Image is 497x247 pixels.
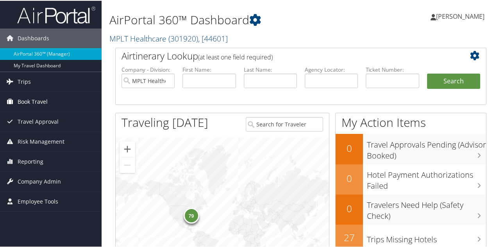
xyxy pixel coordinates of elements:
[367,135,486,160] h3: Travel Approvals Pending (Advisor Booked)
[336,164,486,194] a: 0Hotel Payment Authorizations Failed
[109,11,365,27] h1: AirPortal 360™ Dashboard
[18,191,58,211] span: Employee Tools
[246,116,323,131] input: Search for Traveler
[122,65,175,73] label: Company - Division:
[336,114,486,130] h1: My Action Items
[18,131,64,151] span: Risk Management
[336,230,363,243] h2: 27
[336,194,486,224] a: 0Travelers Need Help (Safety Check)
[336,133,486,163] a: 0Travel Approvals Pending (Advisor Booked)
[18,151,43,171] span: Reporting
[431,4,492,27] a: [PERSON_NAME]
[427,73,480,88] button: Search
[367,165,486,191] h3: Hotel Payment Authorizations Failed
[18,171,61,191] span: Company Admin
[120,157,135,172] button: Zoom out
[198,32,228,43] span: , [ 44601 ]
[198,52,273,61] span: (at least one field required)
[17,5,95,23] img: airportal-logo.png
[336,201,363,215] h2: 0
[122,114,208,130] h1: Traveling [DATE]
[366,65,419,73] label: Ticket Number:
[120,141,135,156] button: Zoom in
[122,49,449,62] h2: Airtinerary Lookup
[436,11,484,20] span: [PERSON_NAME]
[182,65,236,73] label: First Name:
[18,91,48,111] span: Book Travel
[367,229,486,244] h3: Trips Missing Hotels
[168,32,198,43] span: ( 301920 )
[367,195,486,221] h3: Travelers Need Help (Safety Check)
[244,65,297,73] label: Last Name:
[109,32,228,43] a: MPLT Healthcare
[18,111,59,131] span: Travel Approval
[18,71,31,91] span: Trips
[305,65,358,73] label: Agency Locator:
[336,141,363,154] h2: 0
[18,28,49,47] span: Dashboards
[184,207,199,223] div: 79
[336,171,363,184] h2: 0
